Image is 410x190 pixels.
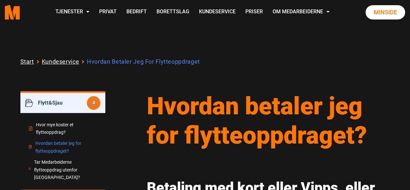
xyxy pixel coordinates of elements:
a: Bedrift [122,1,152,24]
a: Om Medarbeiderne [268,1,334,24]
span: Flytt&Sjau [38,100,87,106]
li: Hvordan Betaler Jeg For Flytteoppdraget [87,57,200,67]
a: Privat [94,1,122,24]
a: Borettslag [152,1,194,24]
a: Flytt&Sjau3 [38,96,101,110]
a: Minside [366,5,405,19]
a: Tjenester [51,1,94,24]
a: Hvordan betaler jeg for flytteoppdraget? [29,140,98,155]
a: Start [20,57,34,67]
h1: Hvordan betaler jeg for flytteoppdraget? [147,91,390,150]
span: 3 [89,98,99,108]
a: Hvor mye koster et flytteoppdrag? [29,121,98,137]
a: Priser [240,1,268,24]
a: Kundeservice [42,57,79,67]
a: Kundeservice [194,1,240,24]
a: Tar Medarbeiderne flytteoppdrag utenfor [GEOGRAPHIC_DATA]? [29,158,98,182]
